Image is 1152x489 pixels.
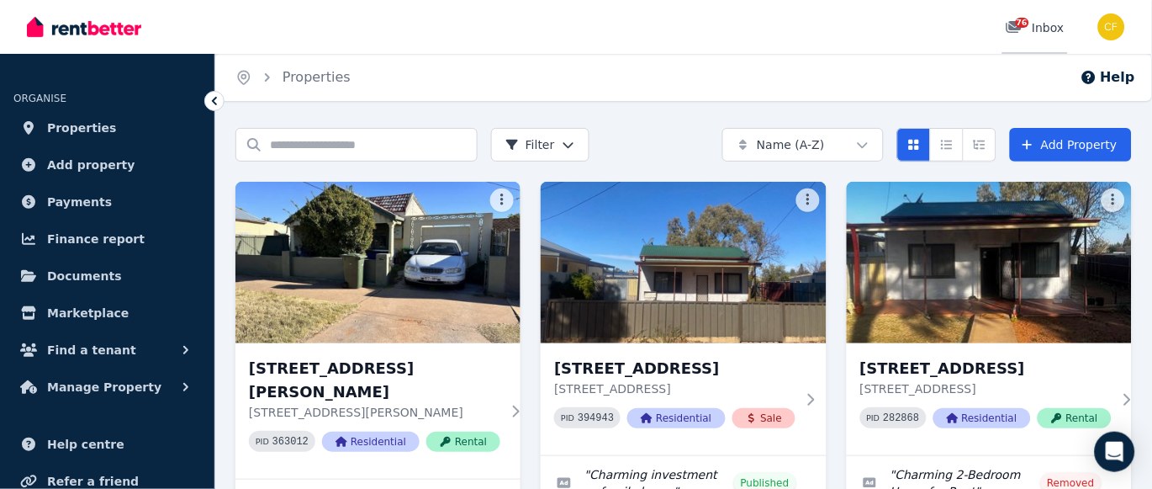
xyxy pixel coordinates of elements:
div: Inbox [1006,19,1065,36]
h3: [STREET_ADDRESS] [860,357,1112,380]
div: Open Intercom Messenger [1095,432,1135,472]
p: [STREET_ADDRESS] [860,380,1112,397]
span: Sale [732,408,796,428]
h3: [STREET_ADDRESS] [554,357,795,380]
code: 394943 [578,412,614,424]
button: Help [1081,67,1135,88]
small: PID [561,413,574,423]
span: Properties [47,118,117,138]
p: [STREET_ADDRESS][PERSON_NAME] [249,404,500,421]
span: Name (A-Z) [757,136,825,153]
button: More options [1102,189,1125,212]
img: 106 Beryl St, Broken Hill [235,182,521,343]
a: 106 Beryl St, Broken Hill[STREET_ADDRESS][PERSON_NAME][STREET_ADDRESS][PERSON_NAME]PID 363012Resi... [235,182,521,479]
span: Payments [47,192,112,212]
img: 161 Cornish St, Broken Hill [541,182,826,343]
button: More options [796,189,820,212]
span: Finance report [47,229,145,249]
button: Filter [491,128,589,162]
span: Help centre [47,434,124,454]
a: Payments [13,185,201,219]
span: Residential [322,432,420,452]
small: PID [256,437,269,446]
span: Filter [505,136,555,153]
img: RentBetter [27,14,141,40]
button: Find a tenant [13,333,201,367]
a: Documents [13,259,201,293]
span: Documents [47,266,122,286]
a: 161 Cornish St, Broken Hill[STREET_ADDRESS][STREET_ADDRESS]PID 394943ResidentialSale [541,182,826,455]
span: Residential [933,408,1031,428]
span: ORGANISE [13,93,66,104]
span: Add property [47,155,135,175]
h3: [STREET_ADDRESS][PERSON_NAME] [249,357,500,404]
span: 76 [1016,18,1029,28]
div: View options [897,128,996,162]
a: 161 Cornish Street, Broken Hill[STREET_ADDRESS][STREET_ADDRESS]PID 282868ResidentialRental [847,182,1132,455]
code: 363012 [272,436,309,448]
span: Manage Property [47,377,161,397]
span: Find a tenant [47,340,136,360]
button: Card view [897,128,931,162]
a: Add Property [1010,128,1132,162]
a: Properties [13,111,201,145]
button: Manage Property [13,370,201,404]
nav: Breadcrumb [215,54,371,101]
span: Rental [1038,408,1112,428]
p: [STREET_ADDRESS] [554,380,795,397]
span: Residential [627,408,725,428]
a: Properties [283,69,351,85]
a: Marketplace [13,296,201,330]
img: Christos Fassoulidis [1098,13,1125,40]
button: Expanded list view [963,128,996,162]
a: Add property [13,148,201,182]
span: Rental [426,432,500,452]
code: 282868 [884,412,920,424]
a: Help centre [13,428,201,461]
button: More options [490,189,514,212]
a: Finance report [13,222,201,256]
span: Marketplace [47,303,129,323]
img: 161 Cornish Street, Broken Hill [847,182,1132,343]
small: PID [867,413,880,423]
button: Compact list view [930,128,964,162]
button: Name (A-Z) [722,128,884,162]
